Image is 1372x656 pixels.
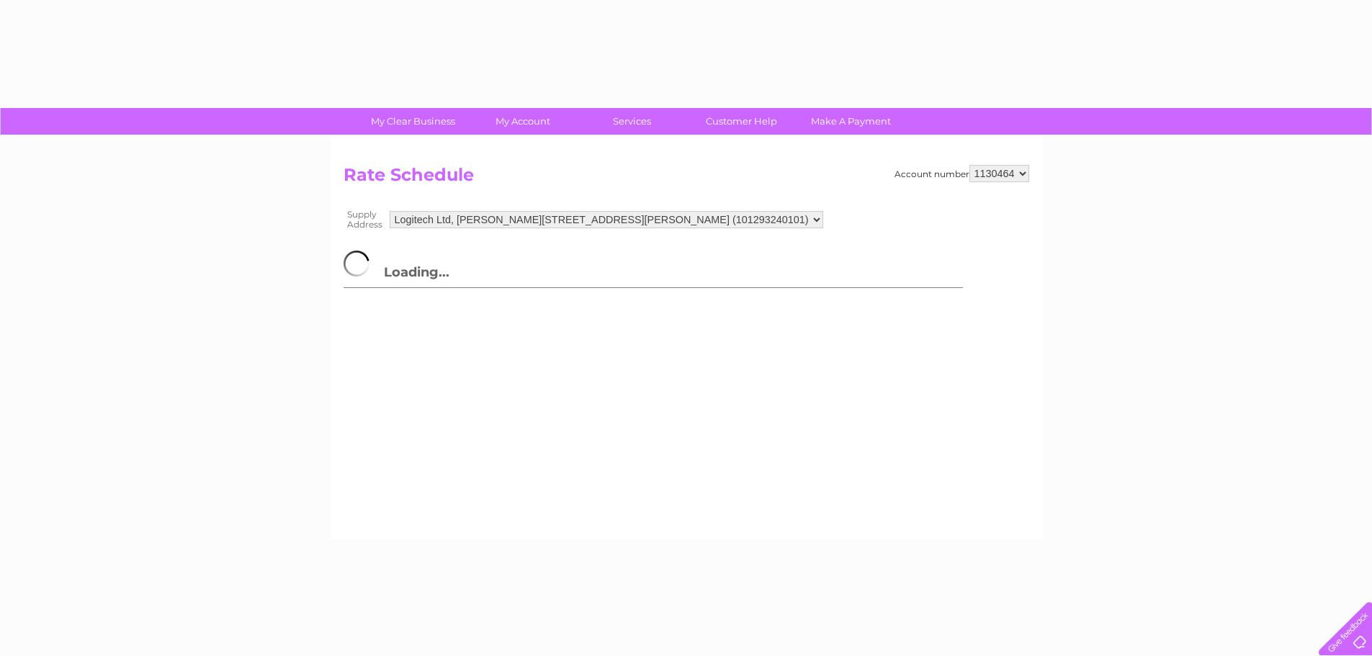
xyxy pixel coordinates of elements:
a: Customer Help [682,108,801,135]
a: My Clear Business [354,108,472,135]
th: Supply Address [344,206,386,233]
a: Make A Payment [792,108,910,135]
h3: Loading... [344,248,964,288]
div: Account number [895,165,1029,182]
img: page-loader.gif [344,251,384,277]
a: My Account [463,108,582,135]
h2: Rate Schedule [344,165,1029,192]
a: Services [573,108,691,135]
